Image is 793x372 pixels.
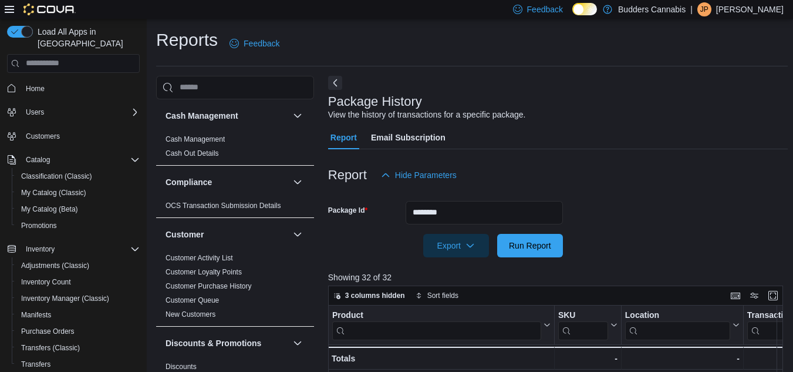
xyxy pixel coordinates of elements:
a: My Catalog (Beta) [16,202,83,216]
span: Export [430,234,482,257]
span: Customer Queue [166,296,219,305]
h3: Discounts & Promotions [166,337,261,349]
div: View the history of transactions for a specific package. [328,109,526,121]
span: Sort fields [427,291,458,300]
span: Promotions [21,221,57,230]
button: Product [332,310,551,340]
div: Cash Management [156,132,314,165]
span: Inventory Count [21,277,71,287]
span: Inventory Manager (Classic) [21,294,109,303]
span: Customer Activity List [166,253,233,263]
button: Users [2,104,144,120]
button: Compliance [291,175,305,189]
h3: Cash Management [166,110,238,122]
a: Transfers (Classic) [16,341,85,355]
span: Home [21,81,140,96]
span: Manifests [16,308,140,322]
div: - [558,351,617,366]
span: Customers [21,129,140,143]
button: Transfers (Classic) [12,340,144,356]
a: Promotions [16,219,62,233]
p: Budders Cannabis [618,2,686,16]
span: Feedback [244,38,279,49]
button: Classification (Classic) [12,168,144,185]
h3: Report [328,168,367,182]
a: Customers [21,129,65,143]
a: Cash Out Details [166,149,219,157]
a: Customer Purchase History [166,282,252,290]
a: Home [21,82,49,96]
button: Promotions [12,217,144,234]
span: Cash Management [166,135,225,144]
button: Keyboard shortcuts [728,289,743,303]
button: My Catalog (Beta) [12,201,144,217]
span: Users [26,108,44,117]
span: Inventory Manager (Classic) [16,291,140,306]
button: My Catalog (Classic) [12,185,144,201]
button: Adjustments (Classic) [12,257,144,274]
span: Customer Loyalty Points [166,267,242,277]
span: Email Subscription [371,126,446,149]
span: My Catalog (Classic) [21,188,86,197]
div: SKU URL [558,310,608,340]
span: Transfers [21,360,50,369]
a: Feedback [225,32,284,55]
button: Location [625,310,740,340]
span: Cash Out Details [166,149,219,158]
a: My Catalog (Classic) [16,186,91,200]
button: Catalog [21,153,55,167]
button: Customer [291,227,305,242]
div: Jessica Patterson [697,2,711,16]
span: Promotions [16,219,140,233]
button: Enter fullscreen [766,289,780,303]
button: Cash Management [291,109,305,123]
h3: Compliance [166,176,212,188]
button: Hide Parameters [376,163,461,187]
span: Home [26,84,45,93]
a: Cash Management [166,135,225,143]
button: Purchase Orders [12,323,144,340]
span: Customers [26,132,60,141]
button: Export [423,234,489,257]
span: Transfers [16,357,140,371]
span: Hide Parameters [395,169,457,181]
div: Totals [332,351,551,366]
span: My Catalog (Beta) [16,202,140,216]
input: Dark Mode [572,3,597,15]
button: Catalog [2,152,144,168]
span: Classification (Classic) [16,169,140,183]
span: Report [330,126,357,149]
span: My Catalog (Beta) [21,205,78,214]
button: Manifests [12,307,144,323]
div: Location [625,310,730,321]
a: Purchase Orders [16,324,79,339]
p: | [690,2,693,16]
span: Catalog [26,155,50,165]
div: - [625,351,740,366]
div: Compliance [156,199,314,217]
div: Product [332,310,541,340]
span: Catalog [21,153,140,167]
span: Purchase Orders [16,324,140,339]
a: Adjustments (Classic) [16,259,94,273]
button: 3 columns hidden [329,289,410,303]
a: Transfers [16,357,55,371]
div: SKU [558,310,608,321]
button: Sort fields [411,289,463,303]
button: Discounts & Promotions [291,336,305,350]
a: Classification (Classic) [16,169,97,183]
span: Transfers (Classic) [21,343,80,353]
img: Cova [23,4,76,15]
span: Inventory Count [16,275,140,289]
span: Classification (Classic) [21,172,92,181]
a: Inventory Count [16,275,76,289]
button: Inventory [2,241,144,257]
p: Showing 32 of 32 [328,272,788,283]
span: Purchase Orders [21,327,75,336]
span: Feedback [527,4,563,15]
span: Manifests [21,310,51,320]
a: OCS Transaction Submission Details [166,202,281,210]
a: New Customers [166,310,215,319]
div: Product [332,310,541,321]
